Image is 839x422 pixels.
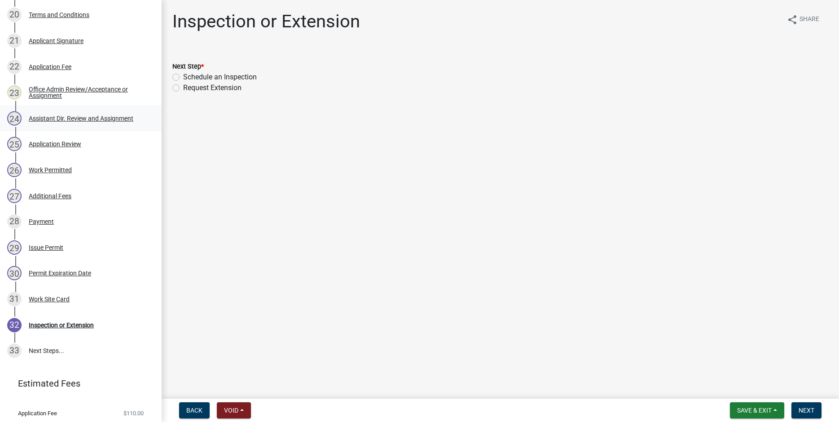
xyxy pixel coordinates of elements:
div: Work Permitted [29,167,72,173]
div: 24 [7,111,22,126]
span: $110.00 [123,410,144,416]
label: Request Extension [183,83,242,93]
div: Issue Permit [29,244,63,251]
button: Save & Exit [730,402,784,418]
div: Office Admin Review/Acceptance or Assignment [29,86,147,99]
div: 21 [7,34,22,48]
h1: Inspection or Extension [172,11,360,32]
div: 27 [7,189,22,203]
button: Back [179,402,210,418]
div: Permit Expiration Date [29,270,91,276]
div: Application Fee [29,64,71,70]
div: Additional Fees [29,193,71,199]
span: Application Fee [18,410,57,416]
div: 26 [7,163,22,177]
span: Void [224,407,238,414]
span: Share [799,14,819,25]
button: shareShare [780,11,826,28]
div: 25 [7,137,22,151]
label: Next Step [172,64,204,70]
div: 29 [7,240,22,255]
div: Application Review [29,141,81,147]
div: Assistant Dir. Review and Assignment [29,115,133,122]
div: Terms and Conditions [29,12,89,18]
div: 30 [7,266,22,280]
div: Payment [29,218,54,225]
div: 31 [7,292,22,306]
span: Save & Exit [737,407,772,414]
div: 23 [7,85,22,100]
span: Back [186,407,202,414]
a: Estimated Fees [7,374,147,392]
div: 28 [7,214,22,229]
button: Next [791,402,821,418]
label: Schedule an Inspection [183,72,257,83]
div: Work Site Card [29,296,70,302]
div: 32 [7,318,22,332]
span: Next [799,407,814,414]
button: Void [217,402,251,418]
i: share [787,14,798,25]
div: 20 [7,8,22,22]
div: 33 [7,344,22,358]
div: Applicant Signature [29,38,83,44]
div: Inspection or Extension [29,322,94,328]
div: 22 [7,60,22,74]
